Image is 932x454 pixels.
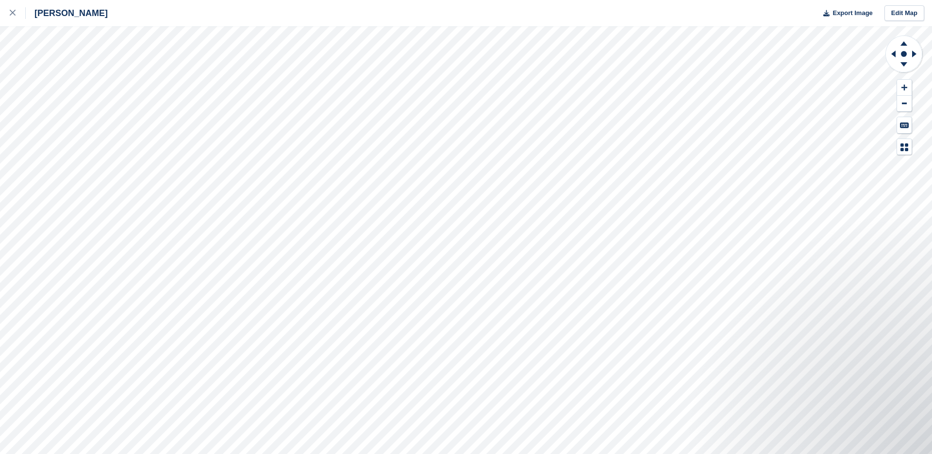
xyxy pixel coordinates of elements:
[897,80,912,96] button: Zoom In
[26,7,108,19] div: [PERSON_NAME]
[817,5,873,21] button: Export Image
[897,96,912,112] button: Zoom Out
[897,139,912,155] button: Map Legend
[897,117,912,133] button: Keyboard Shortcuts
[832,8,872,18] span: Export Image
[884,5,924,21] a: Edit Map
